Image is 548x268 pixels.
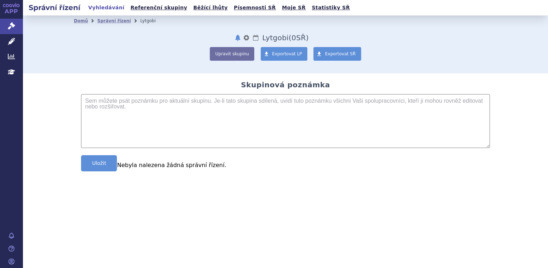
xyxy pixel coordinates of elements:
[241,80,330,89] h2: Skupinová poznámka
[234,33,241,42] button: notifikace
[74,162,497,168] p: Nebyla nalezena žádná správní řízení.
[243,33,250,42] button: nastavení
[280,3,308,13] a: Moje SŘ
[261,47,308,61] a: Exportovat LP
[191,3,230,13] a: Běžící lhůty
[86,3,127,13] a: Vyhledávání
[74,18,88,23] a: Domů
[81,155,117,171] button: Uložit
[292,33,296,42] span: 0
[252,33,259,42] a: Lhůty
[272,51,302,56] span: Exportovat LP
[97,18,131,23] a: Správní řízení
[310,3,352,13] a: Statistiky SŘ
[23,3,86,13] h2: Správní řízení
[232,3,278,13] a: Písemnosti SŘ
[128,3,189,13] a: Referenční skupiny
[289,33,309,42] span: ( SŘ)
[313,47,361,61] a: Exportovat SŘ
[210,47,254,61] button: Upravit skupinu
[325,51,356,56] span: Exportovat SŘ
[140,15,165,26] li: Lytgobi
[262,33,289,42] span: Lytgobi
